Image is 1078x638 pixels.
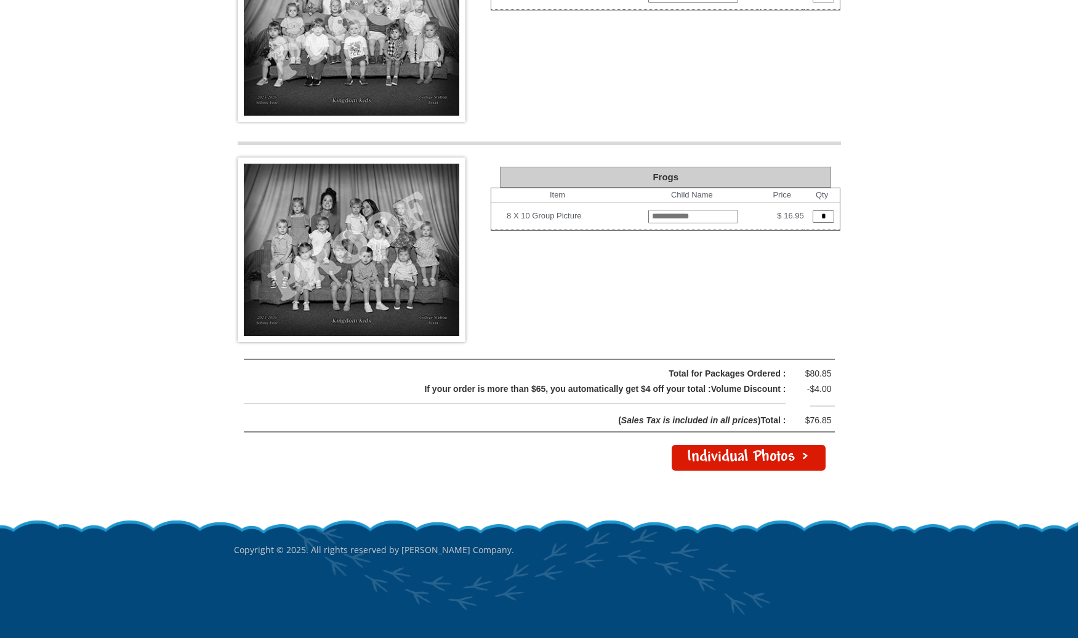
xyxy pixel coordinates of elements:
[795,413,832,428] div: $76.85
[244,413,786,428] div: ( )
[711,384,786,394] span: Volume Discount :
[760,202,804,230] td: $ 16.95
[795,366,832,381] div: $80.85
[672,445,826,471] a: Individual Photos >
[275,366,786,381] div: Total for Packages Ordered :
[275,381,786,397] div: If your order is more than $65, you automatically get $4 off your total
[234,519,845,581] p: Copyright © 2025. All rights reserved by [PERSON_NAME] Company.
[238,158,465,342] img: Frogs
[760,188,804,202] th: Price
[624,188,760,202] th: Child Name
[500,167,831,188] div: Frogs
[507,206,624,226] td: 8 X 10 Group Picture
[795,381,832,397] div: -$4.00
[804,188,840,202] th: Qty
[761,415,786,425] span: Total :
[621,415,758,425] span: Sales Tax is included in all prices
[491,188,624,202] th: Item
